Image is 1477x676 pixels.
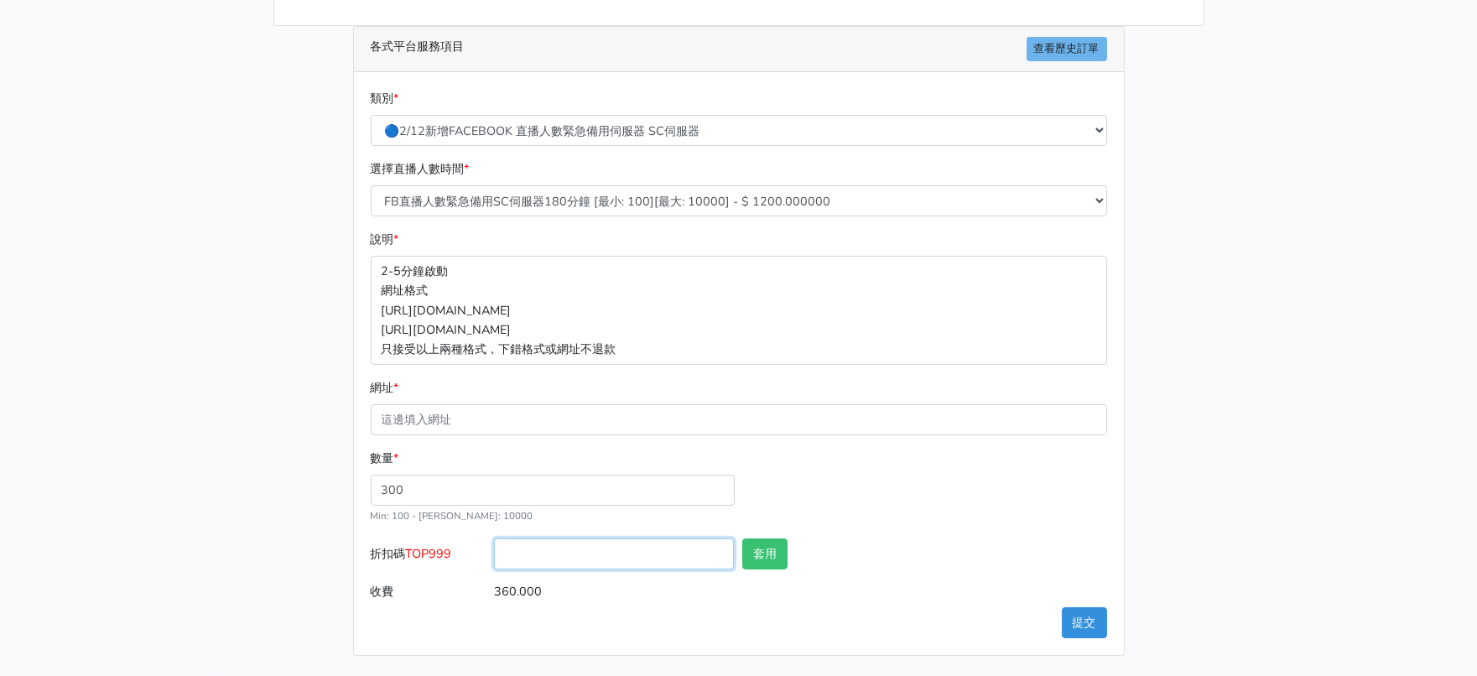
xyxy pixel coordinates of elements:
[371,159,470,179] label: 選擇直播人數時間
[354,27,1124,72] div: 各式平台服務項目
[371,404,1107,435] input: 這邊填入網址
[371,378,399,398] label: 網址
[742,538,788,569] button: 套用
[367,538,491,576] label: 折扣碼
[371,449,399,468] label: 數量
[371,230,399,249] label: 說明
[371,509,533,523] small: Min: 100 - [PERSON_NAME]: 10000
[1062,607,1107,638] button: 提交
[371,256,1107,364] p: 2-5分鐘啟動 網址格式 [URL][DOMAIN_NAME] [URL][DOMAIN_NAME] 只接受以上兩種格式，下錯格式或網址不退款
[367,576,491,607] label: 收費
[371,89,399,108] label: 類別
[1027,37,1107,61] a: 查看歷史訂單
[406,545,452,562] span: TOP999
